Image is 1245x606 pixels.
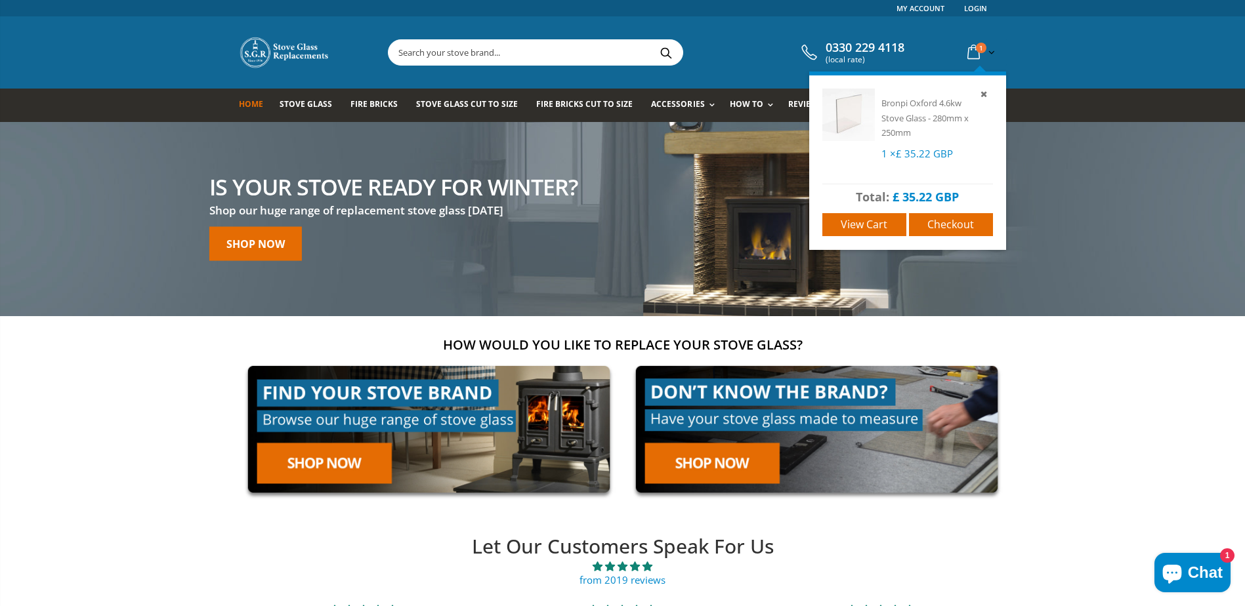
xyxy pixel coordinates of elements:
[350,98,398,110] span: Fire Bricks
[239,357,619,502] img: find-your-brand-cta_9b334d5d-5c94-48ed-825f-d7972bbdebd0.jpg
[239,36,331,69] img: Stove Glass Replacement
[841,217,887,232] span: View cart
[234,533,1011,560] h2: Let Our Customers Speak For Us
[280,89,342,122] a: Stove Glass
[798,41,904,64] a: 0330 229 4118 (local rate)
[234,559,1011,587] a: 4.89 stars from 2019 reviews
[822,89,875,141] img: Bronpi Oxford 4.6kw Stove Glass - 280mm x 250mm
[280,98,332,110] span: Stove Glass
[1150,553,1234,596] inbox-online-store-chat: Shopify online store chat
[881,147,953,160] span: 1 ×
[239,336,1007,353] h2: How would you like to replace your stove glass?
[239,89,273,122] a: Home
[730,89,780,122] a: How To
[822,213,906,236] a: View cart
[536,98,633,110] span: Fire Bricks Cut To Size
[788,89,833,122] a: Reviews
[730,98,763,110] span: How To
[350,89,408,122] a: Fire Bricks
[627,357,1007,502] img: made-to-measure-cta_2cd95ceb-d519-4648-b0cf-d2d338fdf11f.jpg
[389,40,830,65] input: Search your stove brand...
[416,89,528,122] a: Stove Glass Cut To Size
[209,176,578,198] h2: Is your stove ready for winter?
[893,189,959,205] span: £ 35.22 GBP
[881,97,969,138] a: Bronpi Oxford 4.6kw Stove Glass - 280mm x 250mm
[978,87,993,102] a: Remove item
[209,227,302,261] a: Shop now
[976,43,986,53] span: 1
[856,189,889,205] span: Total:
[580,573,665,586] a: from 2019 reviews
[209,203,578,218] h3: Shop our huge range of replacement stove glass [DATE]
[927,217,974,232] span: Checkout
[239,98,263,110] span: Home
[788,98,823,110] span: Reviews
[416,98,518,110] span: Stove Glass Cut To Size
[896,147,953,160] span: £ 35.22 GBP
[962,39,998,65] a: 1
[651,98,704,110] span: Accessories
[651,89,721,122] a: Accessories
[536,89,643,122] a: Fire Bricks Cut To Size
[234,559,1011,573] span: 4.89 stars
[652,40,681,65] button: Search
[826,41,904,55] span: 0330 229 4118
[909,213,993,236] a: Checkout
